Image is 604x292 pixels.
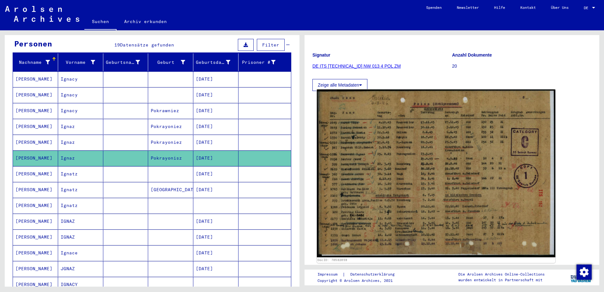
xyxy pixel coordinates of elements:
[584,6,591,10] span: DE
[58,214,103,229] mat-cell: IGNAZ
[257,39,285,51] button: Filter
[117,14,174,29] a: Archiv erkunden
[103,53,148,71] mat-header-cell: Geburtsname
[193,87,239,103] mat-cell: [DATE]
[148,135,193,150] mat-cell: Pokrayoniez
[458,277,545,283] p: wurden entwickelt in Partnerschaft mit
[58,87,103,103] mat-cell: Ignacy
[13,53,58,71] mat-header-cell: Nachname
[241,57,283,67] div: Prisoner #
[13,71,58,87] mat-cell: [PERSON_NAME]
[312,64,401,69] a: DE ITS [TECHNICAL_ID] NW 013 4 POL ZM
[458,271,545,277] p: Die Arolsen Archives Online-Collections
[13,198,58,213] mat-cell: [PERSON_NAME]
[13,245,58,261] mat-cell: [PERSON_NAME]
[312,79,367,91] button: Zeige alle Metadaten
[13,135,58,150] mat-cell: [PERSON_NAME]
[317,89,555,257] img: 001.jpg
[241,59,275,66] div: Prisoner #
[345,271,402,278] a: Datenschutzerklärung
[151,57,193,67] div: Geburt‏
[106,59,140,66] div: Geburtsname
[193,103,239,119] mat-cell: [DATE]
[193,182,239,198] mat-cell: [DATE]
[317,258,347,262] a: DocID: 70582059
[148,119,193,134] mat-cell: Pokrayoniez
[193,214,239,229] mat-cell: [DATE]
[58,150,103,166] mat-cell: Ignaz
[193,135,239,150] mat-cell: [DATE]
[196,59,230,66] div: Geburtsdatum
[58,166,103,182] mat-cell: Ignatz
[193,150,239,166] mat-cell: [DATE]
[13,229,58,245] mat-cell: [PERSON_NAME]
[13,214,58,229] mat-cell: [PERSON_NAME]
[58,245,103,261] mat-cell: Ignace
[58,119,103,134] mat-cell: Ignaz
[5,6,79,22] img: Arolsen_neg.svg
[569,269,593,285] img: yv_logo.png
[120,42,174,48] span: Datensätze gefunden
[114,42,120,48] span: 19
[58,53,103,71] mat-header-cell: Vorname
[61,59,95,66] div: Vorname
[58,229,103,245] mat-cell: IGNAZ
[148,150,193,166] mat-cell: Pokrayonisz
[452,63,591,70] p: 20
[148,182,193,198] mat-cell: [GEOGRAPHIC_DATA]
[317,271,342,278] a: Impressum
[13,261,58,277] mat-cell: [PERSON_NAME]
[151,59,185,66] div: Geburt‏
[193,229,239,245] mat-cell: [DATE]
[106,57,148,67] div: Geburtsname
[577,265,592,280] img: Zustimmung ändern
[58,261,103,277] mat-cell: JGNAZ
[317,271,402,278] div: |
[13,103,58,119] mat-cell: [PERSON_NAME]
[239,53,291,71] mat-header-cell: Prisoner #
[196,57,238,67] div: Geburtsdatum
[193,261,239,277] mat-cell: [DATE]
[193,71,239,87] mat-cell: [DATE]
[312,52,330,58] b: Signatur
[13,119,58,134] mat-cell: [PERSON_NAME]
[61,57,103,67] div: Vorname
[15,57,58,67] div: Nachname
[193,53,239,71] mat-header-cell: Geburtsdatum
[58,182,103,198] mat-cell: Ignatz
[58,71,103,87] mat-cell: Ignacy
[13,87,58,103] mat-cell: [PERSON_NAME]
[193,119,239,134] mat-cell: [DATE]
[13,166,58,182] mat-cell: [PERSON_NAME]
[193,245,239,261] mat-cell: [DATE]
[317,278,402,283] p: Copyright © Arolsen Archives, 2021
[148,53,193,71] mat-header-cell: Geburt‏
[262,42,279,48] span: Filter
[58,103,103,119] mat-cell: Ignacy
[13,182,58,198] mat-cell: [PERSON_NAME]
[148,103,193,119] mat-cell: Pokrawniez
[13,150,58,166] mat-cell: [PERSON_NAME]
[15,59,50,66] div: Nachname
[58,198,103,213] mat-cell: Ignatz
[193,166,239,182] mat-cell: [DATE]
[452,52,492,58] b: Anzahl Dokumente
[84,14,117,30] a: Suchen
[14,38,52,49] div: Personen
[58,135,103,150] mat-cell: Ignaz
